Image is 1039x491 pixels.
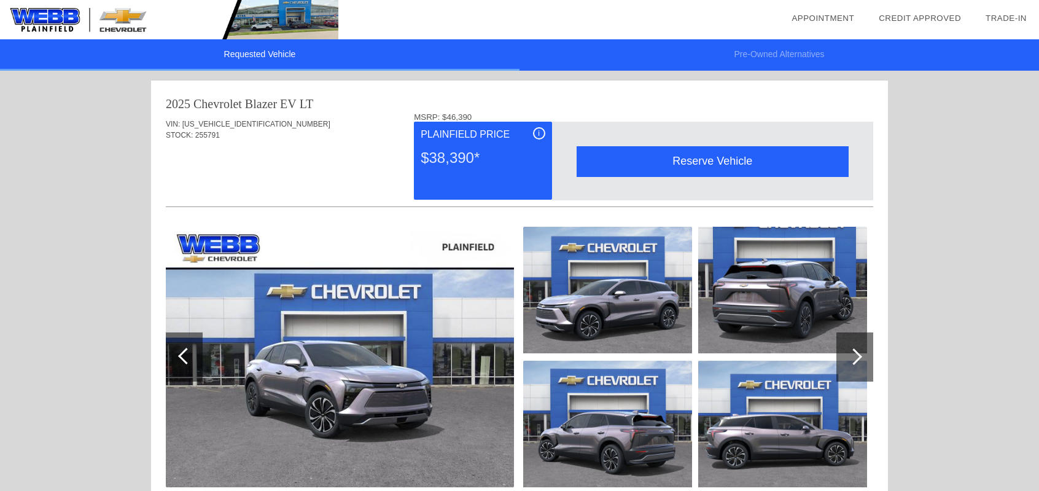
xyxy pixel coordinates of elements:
img: 969b7081-2ff5-4852-8be2-cfac23d5faf3.jpg [523,361,692,487]
img: b4495193-e6e1-4c98-94a2-34b50077be8e.jpg [166,227,514,487]
li: Pre-Owned Alternatives [519,39,1039,71]
div: 2025 Chevrolet Blazer EV [166,95,297,112]
span: i [538,129,540,138]
div: Reserve Vehicle [577,146,849,176]
img: 83c669ca-1edb-48dd-ae1c-18ad6c085226.jpg [523,227,692,353]
a: Appointment [792,14,854,23]
span: 255791 [195,131,220,139]
img: f789946e-1600-4405-b975-c48314db8f24.jpg [698,361,867,487]
div: Plainfield Price [421,127,545,142]
div: $38,390* [421,142,545,174]
div: MSRP: $46,390 [414,112,873,122]
img: 5a1689cf-8f84-4184-8dfb-4632bc3e022f.jpg [698,227,867,353]
a: Credit Approved [879,14,961,23]
span: [US_VEHICLE_IDENTIFICATION_NUMBER] [182,120,330,128]
span: STOCK: [166,131,193,139]
span: VIN: [166,120,180,128]
a: Trade-In [986,14,1027,23]
div: Quoted on [DATE] 10:41:45 AM [166,170,873,190]
div: LT [300,95,314,112]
